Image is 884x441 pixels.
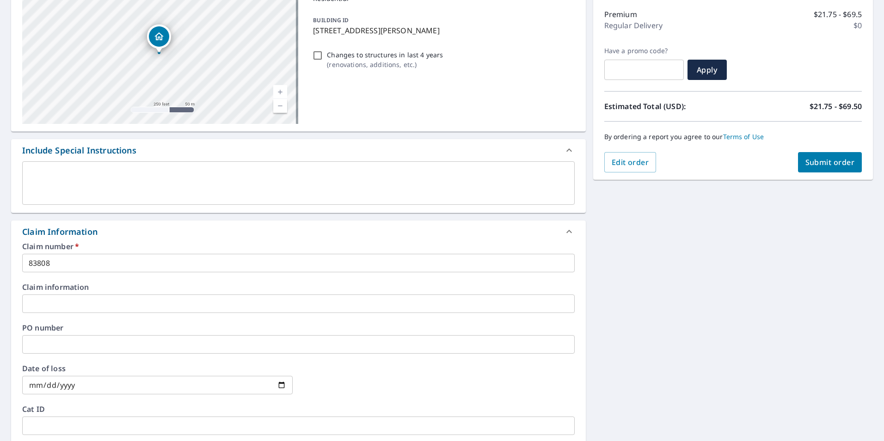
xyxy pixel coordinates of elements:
[604,133,862,141] p: By ordering a report you agree to our
[810,101,862,112] p: $21.75 - $69.50
[22,365,293,372] label: Date of loss
[723,132,764,141] a: Terms of Use
[22,243,575,250] label: Claim number
[273,99,287,113] a: Current Level 17, Zoom Out
[695,65,719,75] span: Apply
[22,324,575,331] label: PO number
[11,139,586,161] div: Include Special Instructions
[805,157,855,167] span: Submit order
[11,220,586,243] div: Claim Information
[327,50,443,60] p: Changes to structures in last 4 years
[22,283,575,291] label: Claim information
[22,144,136,157] div: Include Special Instructions
[313,25,571,36] p: [STREET_ADDRESS][PERSON_NAME]
[688,60,727,80] button: Apply
[604,9,637,20] p: Premium
[604,20,663,31] p: Regular Delivery
[604,101,733,112] p: Estimated Total (USD):
[798,152,862,172] button: Submit order
[327,60,443,69] p: ( renovations, additions, etc. )
[604,152,657,172] button: Edit order
[612,157,649,167] span: Edit order
[147,24,171,53] div: Dropped pin, building 1, Residential property, 30086 Gentle Cove Rd Gravois Mills, MO 65037
[22,226,98,238] div: Claim Information
[22,405,575,413] label: Cat ID
[604,47,684,55] label: Have a promo code?
[313,16,349,24] p: BUILDING ID
[814,9,862,20] p: $21.75 - $69.5
[853,20,862,31] p: $0
[273,85,287,99] a: Current Level 17, Zoom In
